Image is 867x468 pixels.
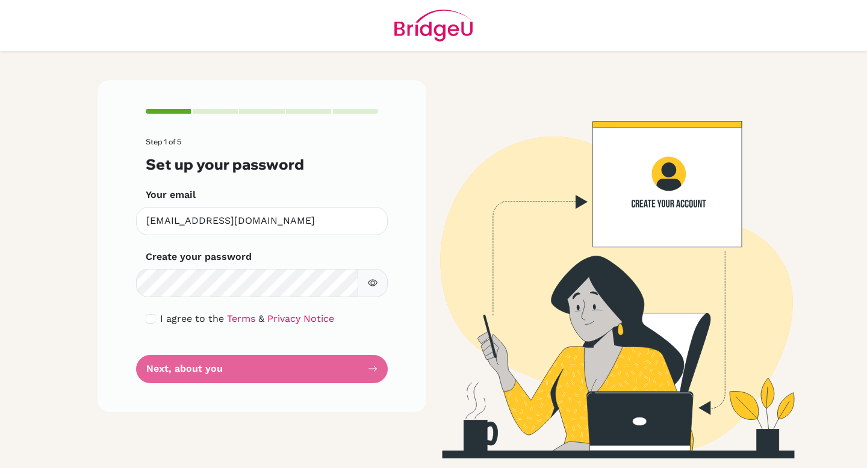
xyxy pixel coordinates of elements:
a: Privacy Notice [267,313,334,324]
a: Terms [227,313,255,324]
label: Your email [146,188,196,202]
label: Create your password [146,250,252,264]
span: I agree to the [160,313,224,324]
span: & [258,313,264,324]
span: Step 1 of 5 [146,137,181,146]
input: Insert your email* [136,207,388,235]
h3: Set up your password [146,156,378,173]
